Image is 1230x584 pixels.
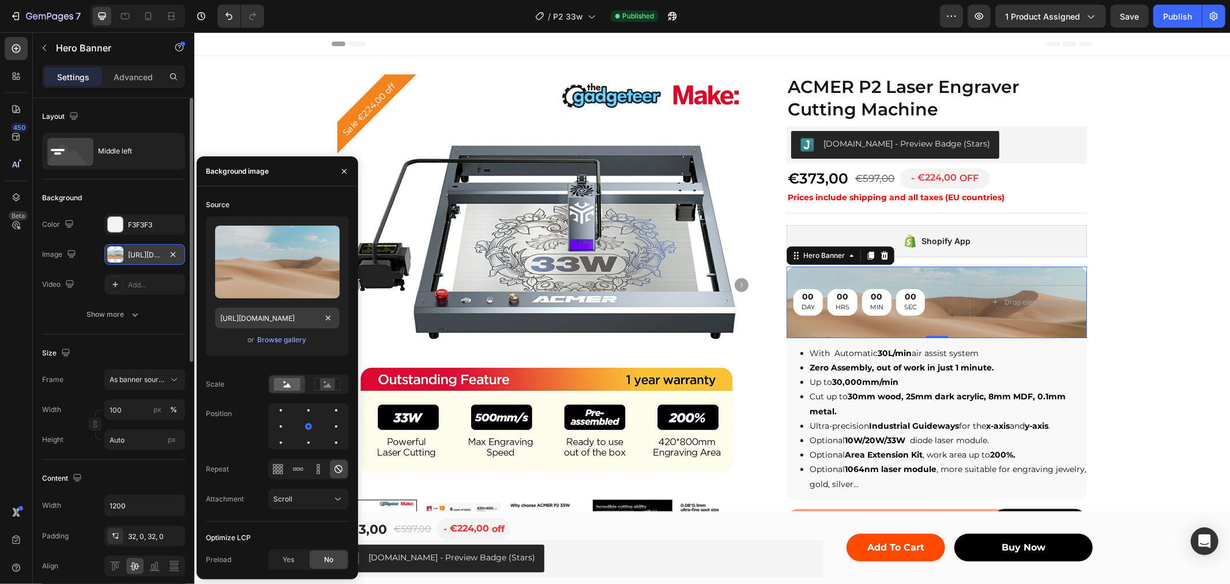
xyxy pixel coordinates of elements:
span: Get a free M4 [PERSON_NAME] Rotary (auto discount) [606,477,790,500]
button: Carousel Next Arrow [540,246,554,260]
div: Undo/Redo [217,5,264,28]
span: px [168,435,176,444]
div: Browse gallery [257,335,306,345]
strong: Industrial Guideways [675,388,765,399]
div: €597,00 [198,489,238,505]
div: [URL][DOMAIN_NAME] [128,250,161,260]
div: OFF [763,138,786,154]
button: Judge.me - Preview Badge (Stars) [597,99,805,126]
li: Optional aser module [615,401,893,415]
div: Video [42,277,77,293]
strong: 10W/20W/33W [650,403,711,413]
div: Show more [87,309,141,320]
p: Advanced [114,71,153,83]
button: px [167,403,180,417]
span: Published [622,11,654,21]
div: Add to Cart [673,508,730,522]
strong: x-axis [792,388,815,399]
img: Judgeme.png [606,106,620,119]
div: Open Intercom Messenger [1191,527,1218,555]
div: 00 [641,259,655,269]
div: Color [42,217,76,233]
li: Optional , work area up to [615,415,893,430]
div: Size [42,346,73,361]
div: Shopify App [728,202,777,216]
div: Background [42,193,82,203]
div: Position [206,409,232,419]
span: No [324,555,333,565]
div: px [153,405,161,415]
li: Optional , more suitable for engraving jewelry, gold, silver... [615,430,893,459]
button: % [151,403,164,417]
input: https://example.com/image.jpg [215,308,340,328]
div: Align [42,561,58,571]
span: . [793,403,795,413]
strong: 30mm wood, 25mm dark acrylic, 8mm MDF, 0.1mm metal. [615,359,871,384]
div: Padding [42,531,69,541]
div: Source [206,200,230,210]
iframe: Design area [194,32,1230,584]
div: Middle left [98,138,168,164]
div: off [296,488,312,506]
img: preview-image [215,226,340,298]
input: px% [104,399,185,420]
p: Settings [57,71,89,83]
button: 7 [5,5,86,28]
p: 7 [76,9,81,23]
strong: 30L/min [683,316,717,326]
div: Attachment [206,494,244,504]
div: - [247,488,254,506]
label: Width [42,405,61,415]
div: Repeat [206,464,229,474]
span: or [247,333,254,347]
button: 1 product assigned [995,5,1106,28]
input: px [104,429,185,450]
div: - [715,138,722,154]
p: Prices include shipping and all taxes (EU countries) [593,158,892,173]
div: buy now [807,508,851,522]
div: Layout [42,109,81,125]
div: Preload [206,555,231,565]
strong: Zero Assembly, out of work in just 1 minute. [615,330,800,340]
div: Width [42,500,61,511]
button: Copy [799,477,893,500]
button: Add to Cart [652,501,751,529]
li: With Automatic air assist system [615,314,893,328]
div: 00 [676,259,689,269]
span: / [548,10,551,23]
p: Hero Banner [56,41,154,55]
div: Hero Banner [607,218,653,229]
div: €373,00 [137,486,194,508]
strong: Area Extension Kit [650,417,728,428]
button: Publish [1153,5,1202,28]
strong: 1064nm laser module [650,432,742,442]
strong: 30,000mm/min [638,345,704,355]
div: 00 [607,259,620,269]
span: P2 33w [553,10,583,23]
button: Show more [42,304,185,325]
strong: 200%. [796,417,821,428]
label: Height [42,435,63,445]
div: €224,00 [722,138,763,153]
strong: y-axis [830,388,854,399]
div: Publish [1163,10,1192,23]
button: Scroll [268,489,349,510]
div: Optimize LCP [206,533,251,543]
button: Judge.me - Preview Badge (Stars) [142,512,350,540]
p: HRS [641,269,655,281]
div: Add... [128,280,182,290]
p: DAY [607,269,620,281]
button: buy now [760,501,898,529]
button: Save [1111,5,1149,28]
div: 450 [11,123,28,132]
li: Cut up to [615,357,893,386]
div: Drop element here [810,265,871,275]
label: Frame [42,375,63,385]
li: Up to [615,343,893,357]
button: As banner source [104,369,185,390]
div: Image [42,247,78,263]
img: Judgeme.png [151,519,165,533]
